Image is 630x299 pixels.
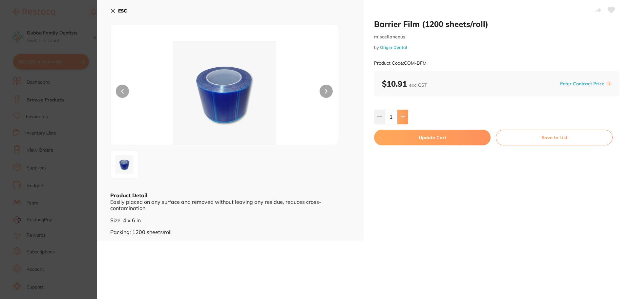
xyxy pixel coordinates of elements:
[113,153,136,176] img: Y29tLWJmbS1qcGc
[606,81,612,86] label: i
[156,41,293,145] img: Y29tLWJmbS1qcGc
[374,19,619,29] h2: Barrier Film (1200 sheets/roll)
[374,60,427,66] small: Product Code: COM-BFM
[374,130,491,145] button: Update Cart
[110,192,147,199] b: Product Detail
[380,45,407,50] a: Origin Dental
[110,5,127,16] button: ESC
[496,130,613,145] button: Save to List
[382,79,427,89] b: $10.91
[558,81,606,87] button: Enter Contract Price
[118,8,127,14] b: ESC
[409,82,427,88] span: excl. GST
[110,199,350,235] div: Easily placed on any surface and removed without leaving any residue, reduces cross-contamination...
[374,45,619,50] small: by
[374,34,619,40] small: miscellaneous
